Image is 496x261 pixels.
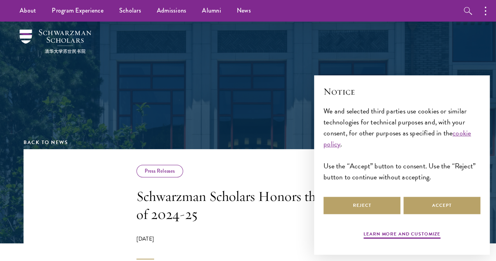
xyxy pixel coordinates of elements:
[145,167,175,175] a: Press Releases
[136,187,360,223] h1: Schwarzman Scholars Honors the Class of 2024-25
[20,29,91,53] img: Schwarzman Scholars
[136,235,360,259] div: [DATE]
[323,106,480,183] div: We and selected third parties use cookies or similar technologies for technical purposes and, wit...
[403,197,480,214] button: Accept
[323,85,480,98] h2: Notice
[363,230,440,240] button: Learn more and customize
[323,197,400,214] button: Reject
[323,128,471,149] a: cookie policy
[24,139,68,146] a: Back to News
